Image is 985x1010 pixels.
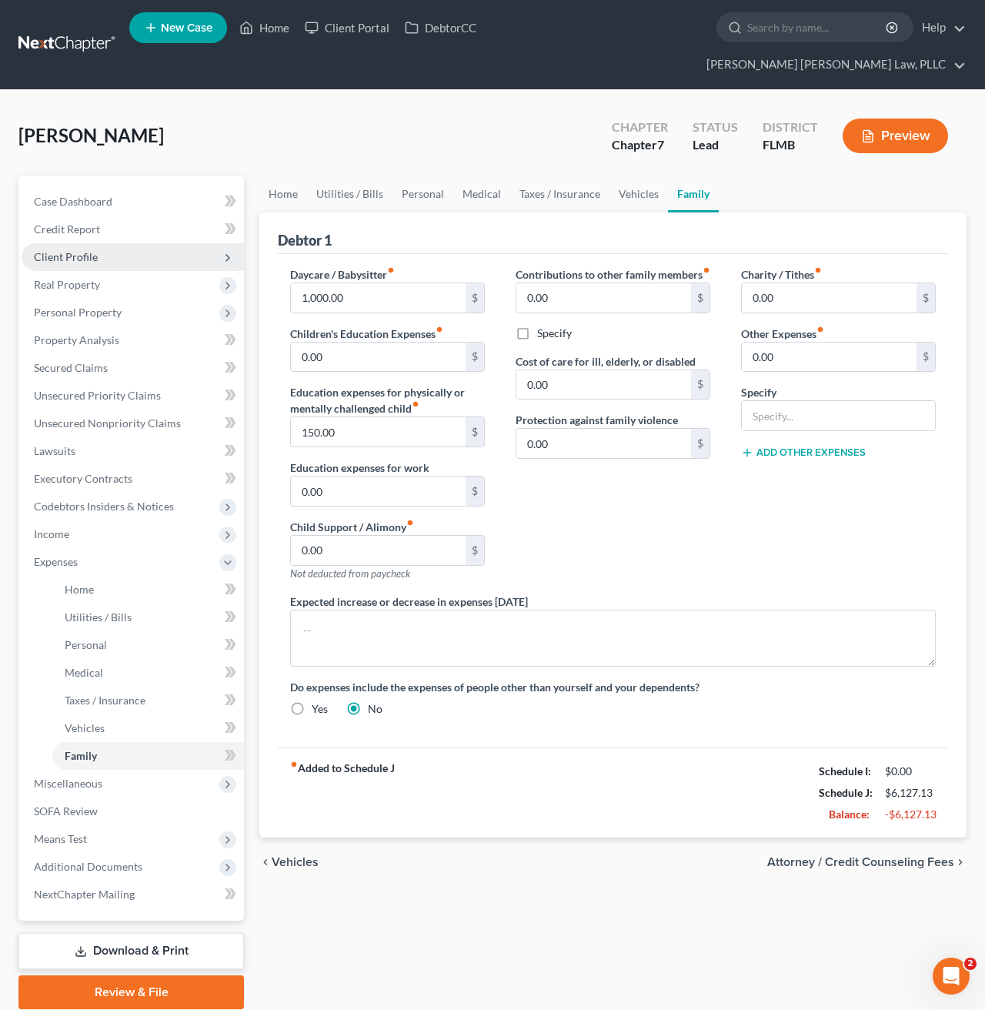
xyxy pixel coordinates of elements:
span: Miscellaneous [34,777,102,790]
a: Help [914,14,966,42]
i: fiber_manual_record [290,761,298,768]
span: Family [65,749,97,762]
button: chevron_left Vehicles [259,856,319,868]
span: Secured Claims [34,361,108,374]
i: fiber_manual_record [412,400,419,408]
input: -- [291,283,466,313]
div: Status [693,119,738,136]
span: Personal [65,638,107,651]
span: Property Analysis [34,333,119,346]
a: Case Dashboard [22,188,244,216]
span: Additional Documents [34,860,142,873]
div: $ [466,477,484,506]
div: Chapter [612,136,668,154]
a: [PERSON_NAME] [PERSON_NAME] Law, PLLC [699,51,966,79]
a: NextChapter Mailing [22,881,244,908]
a: Taxes / Insurance [510,176,609,212]
div: $ [917,343,935,372]
a: Utilities / Bills [307,176,392,212]
i: fiber_manual_record [816,326,824,333]
button: Attorney / Credit Counseling Fees chevron_right [767,856,967,868]
span: NextChapter Mailing [34,888,135,901]
span: Executory Contracts [34,472,132,485]
label: Contributions to other family members [516,266,710,283]
a: Vehicles [52,714,244,742]
span: 2 [964,958,977,970]
div: $ [466,536,484,565]
a: Medical [52,659,244,687]
label: Children's Education Expenses [290,326,443,342]
div: Debtor 1 [278,231,332,249]
div: $ [917,283,935,313]
input: -- [291,536,466,565]
span: Personal Property [34,306,122,319]
span: Income [34,527,69,540]
input: -- [516,370,691,400]
span: Attorney / Credit Counseling Fees [767,856,954,868]
strong: Schedule J: [819,786,873,799]
span: Credit Report [34,222,100,236]
a: Review & File [18,975,244,1009]
a: Family [52,742,244,770]
span: [PERSON_NAME] [18,124,164,146]
button: Preview [843,119,948,153]
strong: Schedule I: [819,764,871,778]
div: Lead [693,136,738,154]
span: Real Property [34,278,100,291]
div: FLMB [763,136,818,154]
input: Search by name... [747,13,888,42]
input: -- [291,343,466,372]
a: Executory Contracts [22,465,244,493]
iframe: Intercom live chat [933,958,970,995]
span: Codebtors Insiders & Notices [34,500,174,513]
span: Vehicles [65,721,105,734]
input: Specify... [742,401,935,430]
label: Protection against family violence [516,412,678,428]
a: Personal [52,631,244,659]
a: SOFA Review [22,798,244,825]
a: Family [668,176,719,212]
label: Education expenses for physically or mentally challenged child [290,384,485,416]
label: Daycare / Babysitter [290,266,395,283]
i: fiber_manual_record [387,266,395,274]
span: New Case [161,22,212,34]
i: fiber_manual_record [406,519,414,527]
span: Client Profile [34,250,98,263]
label: Do expenses include the expenses of people other than yourself and your dependents? [290,679,936,695]
span: Expenses [34,555,78,568]
i: chevron_right [954,856,967,868]
a: DebtorCC [397,14,484,42]
div: -$6,127.13 [885,807,936,822]
input: -- [742,283,917,313]
span: Unsecured Priority Claims [34,389,161,402]
a: Client Portal [297,14,397,42]
span: Utilities / Bills [65,610,132,624]
a: Vehicles [609,176,668,212]
a: Utilities / Bills [52,604,244,631]
div: $6,127.13 [885,785,936,801]
div: $ [466,343,484,372]
a: Lawsuits [22,437,244,465]
span: SOFA Review [34,804,98,818]
a: Personal [392,176,453,212]
label: Yes [312,701,328,717]
div: District [763,119,818,136]
div: $ [466,283,484,313]
div: $ [691,429,710,458]
i: fiber_manual_record [703,266,710,274]
div: $ [466,417,484,446]
a: Home [232,14,297,42]
a: Unsecured Priority Claims [22,382,244,410]
span: Vehicles [272,856,319,868]
a: Download & Print [18,933,244,969]
a: Taxes / Insurance [52,687,244,714]
i: fiber_manual_record [814,266,822,274]
a: Home [259,176,307,212]
strong: Added to Schedule J [290,761,395,825]
label: Child Support / Alimony [290,519,414,535]
input: -- [742,343,917,372]
span: Lawsuits [34,444,75,457]
div: $ [691,370,710,400]
strong: Balance: [829,808,870,821]
span: Case Dashboard [34,195,112,208]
